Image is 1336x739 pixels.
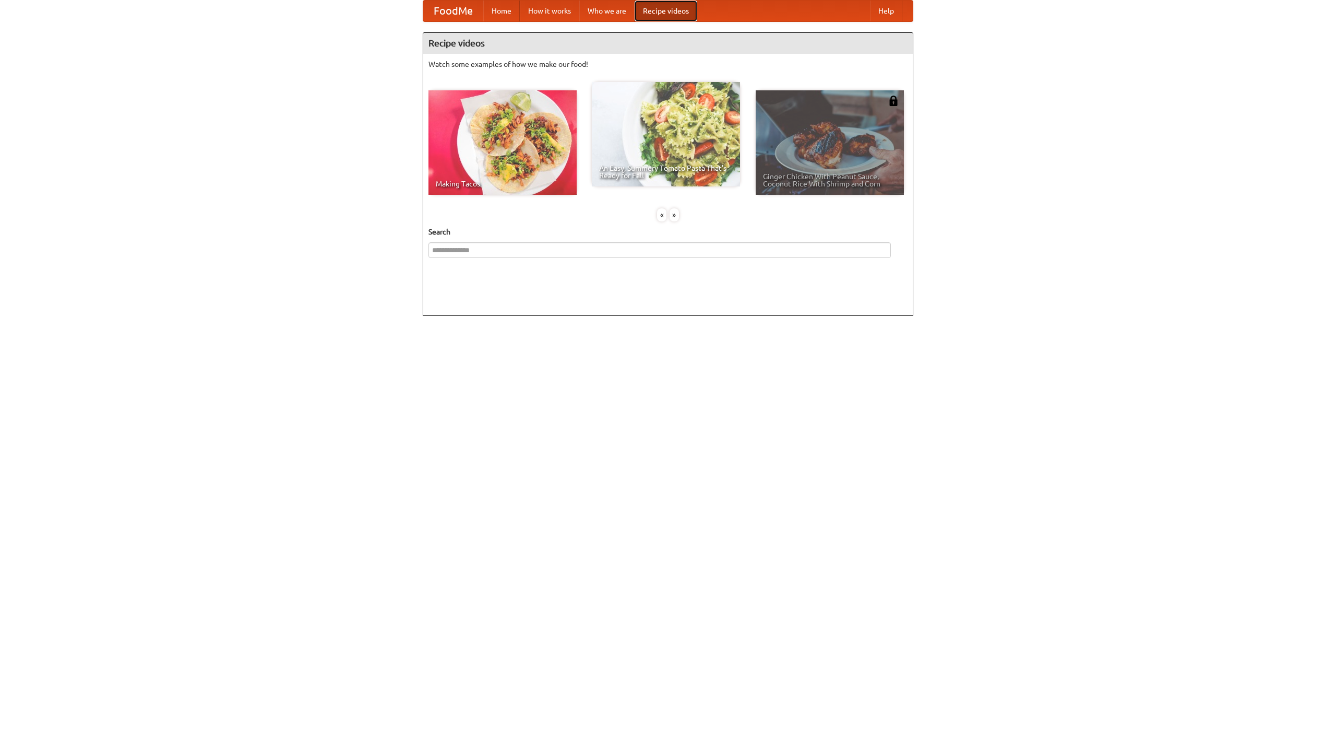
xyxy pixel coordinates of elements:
p: Watch some examples of how we make our food! [428,59,908,69]
a: An Easy, Summery Tomato Pasta That's Ready for Fall [592,82,740,186]
a: Help [870,1,902,21]
a: Recipe videos [635,1,697,21]
span: An Easy, Summery Tomato Pasta That's Ready for Fall [599,165,733,179]
a: Home [483,1,520,21]
a: Who we are [579,1,635,21]
a: Making Tacos [428,90,577,195]
div: « [657,208,666,221]
a: How it works [520,1,579,21]
img: 483408.png [888,96,899,106]
div: » [670,208,679,221]
a: FoodMe [423,1,483,21]
h4: Recipe videos [423,33,913,54]
span: Making Tacos [436,180,569,187]
h5: Search [428,227,908,237]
